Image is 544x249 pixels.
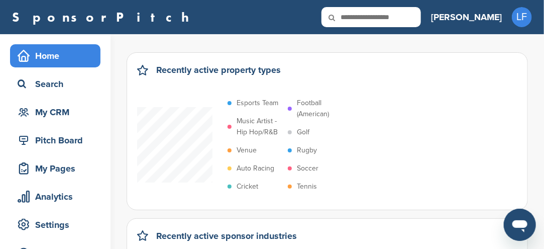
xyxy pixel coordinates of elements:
p: Football (American) [297,98,343,120]
div: My Pages [15,159,100,178]
div: Home [15,47,100,65]
a: My Pages [10,157,100,180]
a: Search [10,72,100,96]
p: Cricket [237,181,258,192]
a: [PERSON_NAME] [431,6,502,28]
a: Settings [10,213,100,236]
h2: Recently active property types [156,63,281,77]
p: Tennis [297,181,317,192]
h2: Recently active sponsor industries [156,229,297,243]
div: Settings [15,216,100,234]
div: Search [15,75,100,93]
a: Pitch Board [10,129,100,152]
p: Soccer [297,163,318,174]
a: Analytics [10,185,100,208]
a: SponsorPitch [12,11,195,24]
h3: [PERSON_NAME] [431,10,502,24]
p: Golf [297,127,309,138]
span: LF [512,7,532,27]
div: Analytics [15,188,100,206]
iframe: Button to launch messaging window [504,209,536,241]
div: My CRM [15,103,100,121]
a: Home [10,44,100,67]
div: Pitch Board [15,131,100,149]
p: Music Artist - Hip Hop/R&B [237,116,283,138]
p: Auto Racing [237,163,274,174]
p: Venue [237,145,257,156]
p: Esports Team [237,98,278,109]
a: My CRM [10,101,100,124]
p: Rugby [297,145,317,156]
